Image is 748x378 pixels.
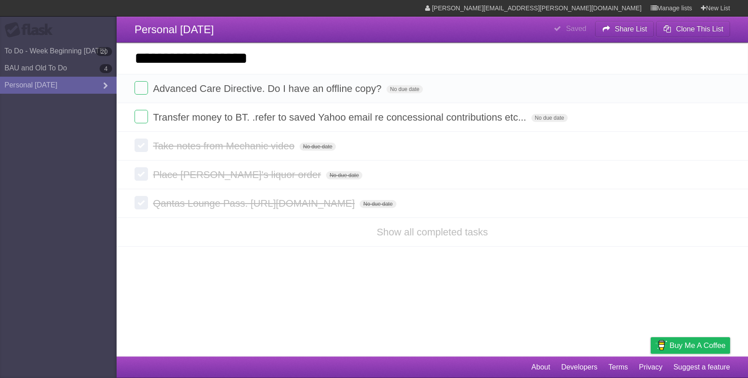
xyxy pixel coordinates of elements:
[360,200,396,208] span: No due date
[135,139,148,152] label: Done
[675,81,692,96] label: Star task
[595,21,654,37] button: Share List
[675,110,692,125] label: Star task
[655,338,667,353] img: Buy me a coffee
[656,21,730,37] button: Clone This List
[153,83,384,94] span: Advanced Care Directive. Do I have an offline copy?
[566,25,586,32] b: Saved
[326,171,362,179] span: No due date
[153,112,528,123] span: Transfer money to BT. .refer to saved Yahoo email re concessional contributions etc...
[609,359,628,376] a: Terms
[153,140,297,152] span: Take notes from Mechanic video
[674,359,730,376] a: Suggest a feature
[135,81,148,95] label: Done
[377,226,488,238] a: Show all completed tasks
[531,114,568,122] span: No due date
[561,359,597,376] a: Developers
[153,169,323,180] span: Place [PERSON_NAME]'s liquor order
[135,110,148,123] label: Done
[135,23,214,35] span: Personal [DATE]
[651,337,730,354] a: Buy me a coffee
[96,47,112,56] b: 20
[100,64,112,73] b: 4
[300,143,336,151] span: No due date
[676,25,723,33] b: Clone This List
[153,198,357,209] span: Qantas Lounge Pass. [URL][DOMAIN_NAME]
[615,25,647,33] b: Share List
[4,22,58,38] div: Flask
[639,359,662,376] a: Privacy
[531,359,550,376] a: About
[387,85,423,93] span: No due date
[135,196,148,209] label: Done
[135,167,148,181] label: Done
[670,338,726,353] span: Buy me a coffee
